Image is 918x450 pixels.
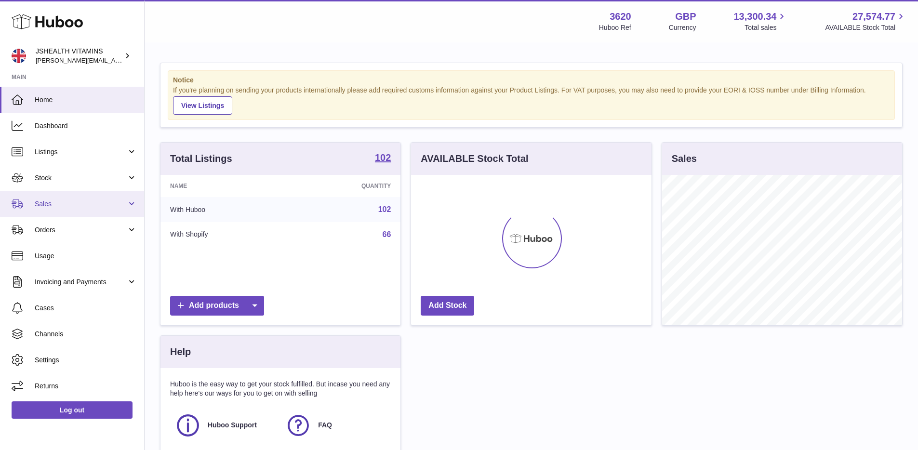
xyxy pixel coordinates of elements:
[318,421,332,430] span: FAQ
[170,152,232,165] h3: Total Listings
[35,330,137,339] span: Channels
[170,296,264,316] a: Add products
[733,10,776,23] span: 13,300.34
[35,147,127,157] span: Listings
[383,230,391,238] a: 66
[669,23,696,32] div: Currency
[35,251,137,261] span: Usage
[170,345,191,358] h3: Help
[170,380,391,398] p: Huboo is the easy way to get your stock fulfilled. But incase you need any help here's our ways f...
[208,421,257,430] span: Huboo Support
[825,10,906,32] a: 27,574.77 AVAILABLE Stock Total
[12,401,133,419] a: Log out
[35,356,137,365] span: Settings
[35,121,137,131] span: Dashboard
[35,95,137,105] span: Home
[672,152,697,165] h3: Sales
[421,296,474,316] a: Add Stock
[35,382,137,391] span: Returns
[160,222,290,247] td: With Shopify
[35,225,127,235] span: Orders
[12,49,26,63] img: francesca@jshealthvitamins.com
[35,278,127,287] span: Invoicing and Payments
[160,175,290,197] th: Name
[290,175,401,197] th: Quantity
[35,199,127,209] span: Sales
[825,23,906,32] span: AVAILABLE Stock Total
[35,304,137,313] span: Cases
[375,153,391,164] a: 102
[173,86,890,115] div: If you're planning on sending your products internationally please add required customs informati...
[36,56,193,64] span: [PERSON_NAME][EMAIL_ADDRESS][DOMAIN_NAME]
[173,96,232,115] a: View Listings
[610,10,631,23] strong: 3620
[599,23,631,32] div: Huboo Ref
[160,197,290,222] td: With Huboo
[745,23,787,32] span: Total sales
[36,47,122,65] div: JSHEALTH VITAMINS
[173,76,890,85] strong: Notice
[35,173,127,183] span: Stock
[421,152,528,165] h3: AVAILABLE Stock Total
[733,10,787,32] a: 13,300.34 Total sales
[378,205,391,213] a: 102
[175,412,276,438] a: Huboo Support
[675,10,696,23] strong: GBP
[285,412,386,438] a: FAQ
[375,153,391,162] strong: 102
[852,10,895,23] span: 27,574.77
